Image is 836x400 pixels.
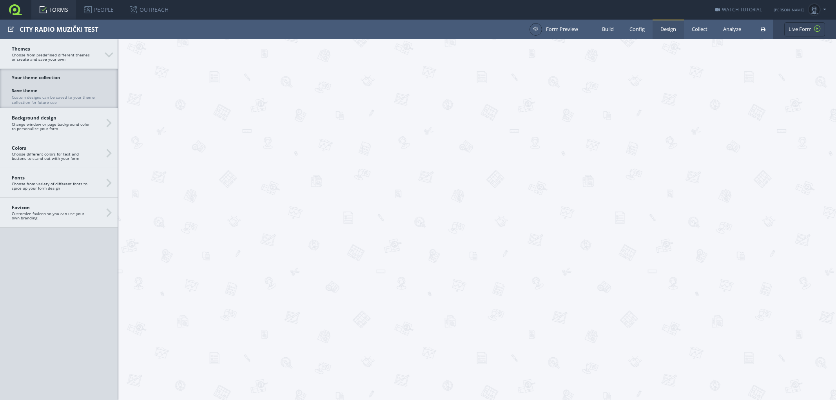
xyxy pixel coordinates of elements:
[653,20,684,39] a: Design
[12,145,106,161] span: Choose different colors for text and buttons to stand out with your form
[12,95,106,105] div: Custom designs can be saved to your theme collection for future use
[12,145,90,150] strong: Colors
[12,205,90,210] strong: Favicon
[622,20,653,39] a: Config
[12,46,106,62] span: Choose from predefined different themes or create and save your own
[8,24,14,34] span: Edit
[594,20,622,39] a: Build
[784,22,825,36] a: Live Form
[12,175,106,190] span: Choose from variety of different fonts to spice up your form design
[12,115,90,120] strong: Background design
[715,6,762,13] a: WATCH TUTORIAL
[12,75,106,80] div: Your theme collection
[12,46,90,51] strong: Themes
[12,175,90,180] strong: Fonts
[715,20,749,39] a: Analyze
[12,88,106,93] div: Save theme
[12,205,106,220] span: Customize favicon so you can use your own branding
[530,23,578,36] a: Form Preview
[12,115,106,130] span: Change window or page background color to personalize your form
[20,20,526,39] div: CITY RADIO MUZIČKI TEST
[684,20,715,39] a: Collect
